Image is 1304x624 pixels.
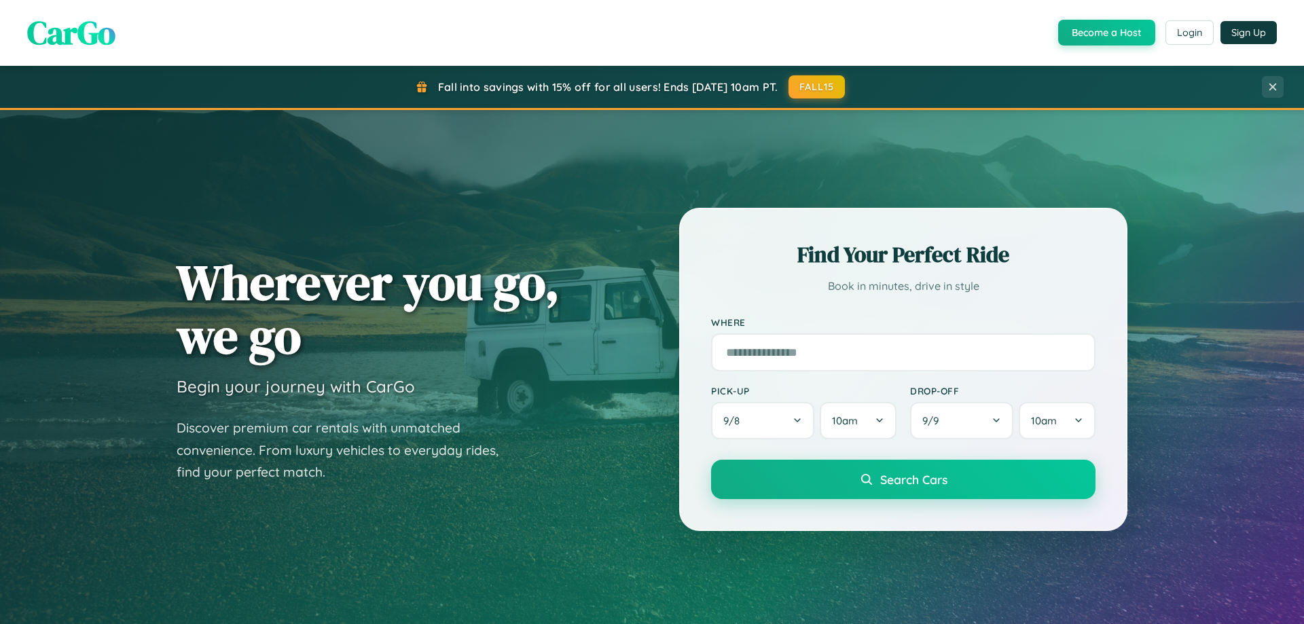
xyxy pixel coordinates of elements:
[1019,402,1095,439] button: 10am
[177,376,415,397] h3: Begin your journey with CarGo
[711,276,1095,296] p: Book in minutes, drive in style
[789,75,846,98] button: FALL15
[177,255,560,363] h1: Wherever you go, we go
[711,240,1095,270] h2: Find Your Perfect Ride
[723,414,746,427] span: 9 / 8
[177,417,516,483] p: Discover premium car rentals with unmatched convenience. From luxury vehicles to everyday rides, ...
[910,385,1095,397] label: Drop-off
[1220,21,1277,44] button: Sign Up
[1031,414,1057,427] span: 10am
[880,472,947,487] span: Search Cars
[711,385,896,397] label: Pick-up
[910,402,1013,439] button: 9/9
[711,316,1095,328] label: Where
[711,402,814,439] button: 9/8
[711,460,1095,499] button: Search Cars
[1058,20,1155,45] button: Become a Host
[27,10,115,55] span: CarGo
[832,414,858,427] span: 10am
[1165,20,1214,45] button: Login
[438,80,778,94] span: Fall into savings with 15% off for all users! Ends [DATE] 10am PT.
[922,414,945,427] span: 9 / 9
[820,402,896,439] button: 10am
